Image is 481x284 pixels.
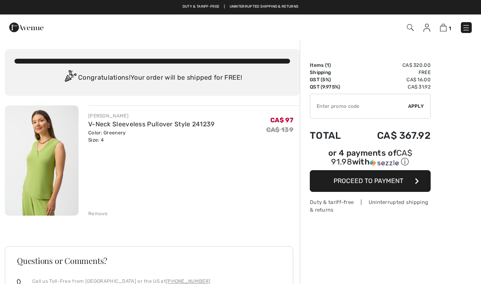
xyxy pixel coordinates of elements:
div: Congratulations! Your order will be shipped for FREE! [15,70,290,86]
span: CA$ 91.98 [331,148,412,167]
td: QST (9.975%) [310,83,354,91]
img: 1ère Avenue [9,19,44,35]
td: CA$ 320.00 [354,62,431,69]
img: Search [407,24,414,31]
img: My Info [423,24,430,32]
div: Remove [88,210,108,217]
a: V-Neck Sleeveless Pullover Style 241239 [88,120,215,128]
img: Shopping Bag [440,24,447,31]
h3: Questions or Comments? [17,257,281,265]
div: Duty & tariff-free | Uninterrupted shipping & returns [310,198,431,214]
td: Shipping [310,69,354,76]
img: V-Neck Sleeveless Pullover Style 241239 [5,105,79,216]
img: Sezzle [370,159,399,167]
td: Free [354,69,431,76]
s: CA$ 139 [266,126,293,134]
div: [PERSON_NAME] [88,112,215,119]
img: Congratulation2.svg [62,70,78,86]
td: Items ( ) [310,62,354,69]
td: Total [310,122,354,149]
div: or 4 payments of with [310,149,431,167]
td: CA$ 16.00 [354,76,431,83]
a: [PHONE_NUMBER] [166,278,210,284]
img: Menu [462,24,470,32]
span: Apply [408,103,424,110]
input: Promo code [310,94,408,118]
span: CA$ 97 [270,116,293,124]
div: Color: Greenery Size: 4 [88,129,215,144]
a: 1 [440,23,451,32]
td: CA$ 367.92 [354,122,431,149]
td: GST (5%) [310,76,354,83]
span: Proceed to Payment [334,177,403,185]
td: CA$ 31.92 [354,83,431,91]
button: Proceed to Payment [310,170,431,192]
div: or 4 payments ofCA$ 91.98withSezzle Click to learn more about Sezzle [310,149,431,170]
span: 1 [327,62,329,68]
a: 1ère Avenue [9,23,44,31]
span: 1 [449,25,451,31]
